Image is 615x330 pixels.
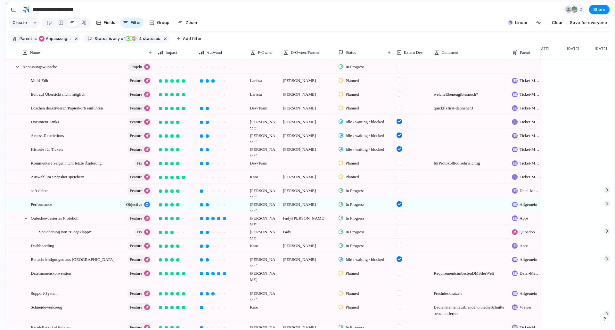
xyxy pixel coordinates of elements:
[137,228,142,237] span: Fix
[137,159,142,168] span: Fix
[280,239,335,249] span: [PERSON_NAME]
[431,287,509,297] span: Freshdesk nutzen
[127,104,152,112] button: Feature
[280,143,335,153] span: [PERSON_NAME]
[431,301,509,317] span: Bedienelement ausblenden ohne die Schnitteben zu entfernen
[37,35,72,42] button: Anpassungswünsche
[31,104,103,111] span: Löschen deaktivieren/Papierkorb einführen
[520,215,528,221] span: Apps
[157,20,169,26] span: Group
[137,36,160,42] span: statuses
[12,20,27,26] span: Create
[39,228,92,235] span: Speicherung von "Eingeklappt"
[31,118,59,125] span: Document-Links
[520,105,540,111] span: Ticket-Management
[533,46,551,52] span: [DATE]
[130,173,142,181] span: Feature
[94,18,118,28] button: Fields
[346,256,384,263] span: Idle / waiting / blocked
[127,145,152,154] button: Feature
[346,290,359,297] span: Planned
[520,243,528,249] span: Apps
[280,88,335,98] span: [PERSON_NAME]
[127,255,152,264] button: Feature
[124,200,152,209] button: objective
[431,157,509,166] span: für Protokolltool sehr wichtig
[127,289,152,298] button: Feature
[346,146,384,153] span: Idle / waiting / blocked
[94,36,108,42] span: Status
[280,115,335,125] span: [PERSON_NAME]
[31,289,58,297] span: Support-System
[130,269,142,278] span: Feature
[137,36,143,41] span: 4
[280,129,335,139] span: [PERSON_NAME]
[346,188,365,194] span: In Progress
[127,118,152,126] button: Feature
[520,119,540,125] span: Ticket-Management
[126,200,142,209] span: objective
[247,267,280,283] span: [PERSON_NAME]
[247,129,280,145] span: [PERSON_NAME]
[520,133,540,139] span: Ticket-Management
[247,143,280,159] span: [PERSON_NAME]
[130,214,142,223] span: Feature
[589,5,610,14] button: Share
[247,225,280,242] span: [PERSON_NAME]
[346,133,384,139] span: Idle / waiting / blocked
[130,62,142,71] span: Projekt
[31,90,85,98] span: Edit auf Übersicht nicht möglich
[591,46,609,52] span: [DATE]
[247,157,280,166] span: Dev-Team
[131,20,141,26] span: Filter
[520,174,540,180] span: Ticket-Management
[520,91,540,98] span: Ticket-Management
[32,35,38,42] button: is
[127,242,152,250] button: Feature
[175,18,200,28] button: Zoom
[431,88,509,98] span: welche Ebenen gibt es noch?
[247,88,280,98] span: Larissa
[346,201,365,208] span: In Progress
[130,104,142,113] span: Feature
[31,145,63,153] span: Historie für Tickets
[346,270,359,277] span: Planned
[127,214,152,222] button: Feature
[31,159,102,166] span: Kommentare zeigen nicht letzte Änderung
[31,255,114,263] span: Benachrichtigungen aus [GEOGRAPHIC_DATA]
[31,132,64,139] span: Access-Restrictions
[31,76,48,84] span: Multi-Edit
[112,36,125,42] span: any of
[146,18,173,28] button: Group
[23,5,30,14] div: ✈️
[108,35,126,42] button: isany of
[520,160,540,166] span: Ticket-Management
[520,77,540,84] span: Ticket-Management
[520,290,537,297] span: Allgemein
[280,184,335,194] span: [PERSON_NAME]
[280,253,335,263] span: [PERSON_NAME]
[247,253,280,269] span: [PERSON_NAME]
[247,301,280,310] span: Karo
[247,212,280,228] span: [PERSON_NAME]
[280,225,335,235] span: Fady
[346,229,365,235] span: In Progress
[130,303,142,312] span: Feature
[31,242,54,249] span: Dashboarding
[130,255,142,264] span: Feature
[31,187,48,194] span: soft-delete
[135,228,152,236] button: Fix
[127,269,152,278] button: Feature
[127,90,152,99] button: Feature
[104,20,115,26] span: Fields
[130,289,142,298] span: Feature
[128,63,152,71] button: Projekt
[280,101,335,111] span: [PERSON_NAME]
[593,6,605,13] span: Share
[31,269,71,277] span: Dateinamenskonvention
[183,36,201,42] span: Add filter
[520,188,540,194] span: Datei-Management
[280,170,335,180] span: [PERSON_NAME]
[280,198,335,208] span: [PERSON_NAME]
[109,36,112,42] span: is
